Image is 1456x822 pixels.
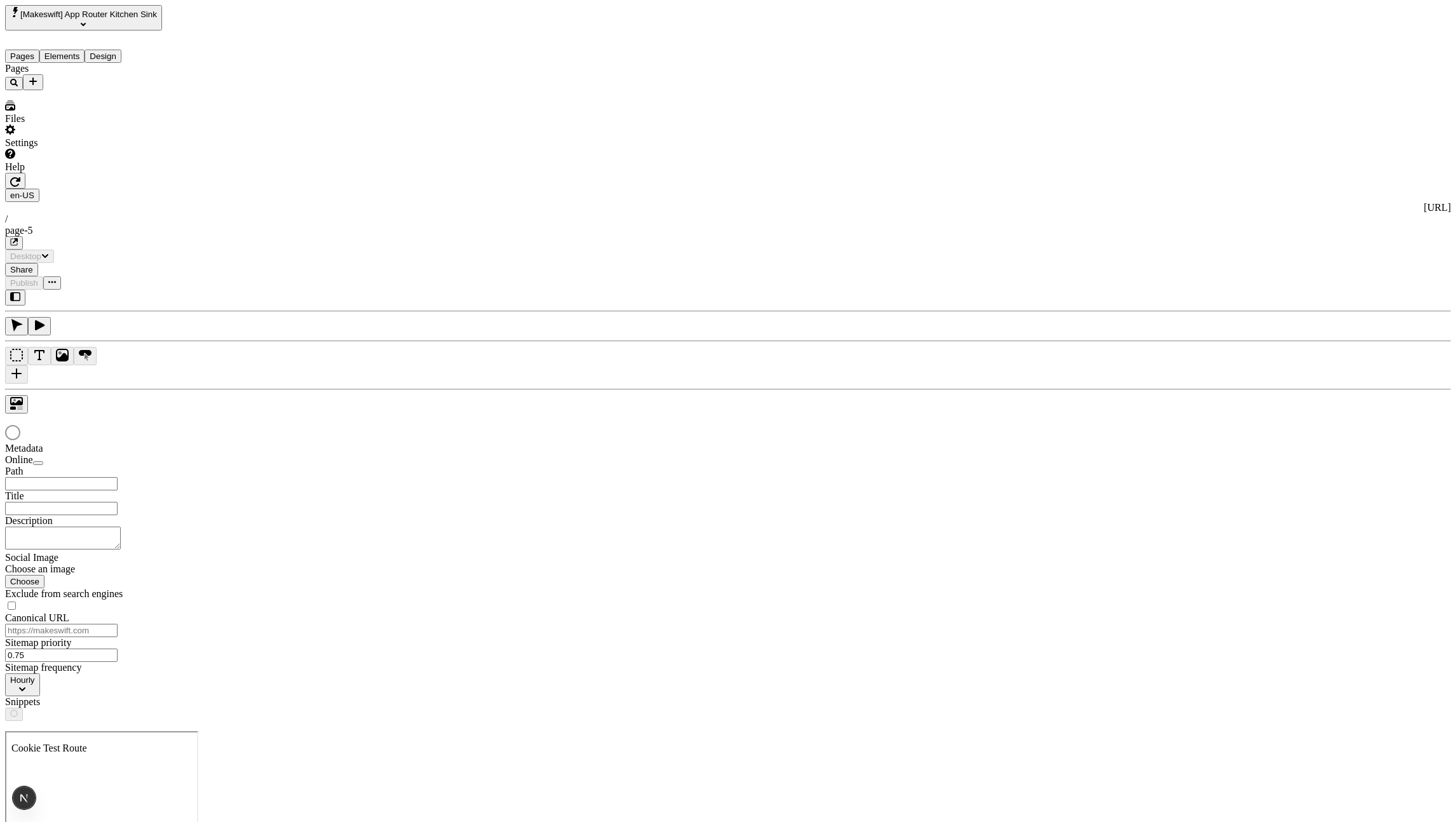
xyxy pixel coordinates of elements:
button: Publish [5,276,43,290]
span: Share [10,265,33,274]
div: page-5 [5,225,1451,236]
div: [URL] [5,202,1451,213]
span: Path [5,466,23,476]
span: Publish [10,278,38,288]
button: Open locale picker [5,189,39,202]
button: Text [28,347,51,365]
button: Hourly [5,673,40,696]
span: Choose [10,577,39,586]
div: Settings [5,137,163,149]
button: Pages [5,50,39,63]
span: Title [5,490,24,501]
button: Choose [5,575,44,588]
span: Hourly [10,675,35,685]
div: Snippets [5,696,158,708]
span: Social Image [5,552,58,563]
input: https://makeswift.com [5,624,118,637]
button: Share [5,263,38,276]
span: en-US [10,191,34,200]
div: Pages [5,63,163,74]
span: Canonical URL [5,612,69,623]
button: Design [85,50,121,63]
span: Sitemap priority [5,637,71,648]
span: Online [5,454,33,465]
button: Box [5,347,28,365]
div: / [5,213,1451,225]
span: Exclude from search engines [5,588,123,599]
button: Select site [5,5,162,30]
div: Choose an image [5,563,158,575]
button: Button [74,347,97,365]
span: [Makeswift] App Router Kitchen Sink [20,10,157,19]
button: Add new [23,74,43,90]
button: Image [51,347,74,365]
span: Desktop [10,252,41,261]
button: Desktop [5,250,54,263]
div: Help [5,161,163,173]
div: Metadata [5,443,158,454]
div: Files [5,113,163,125]
span: Sitemap frequency [5,662,81,673]
button: Elements [39,50,85,63]
span: Description [5,515,53,526]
